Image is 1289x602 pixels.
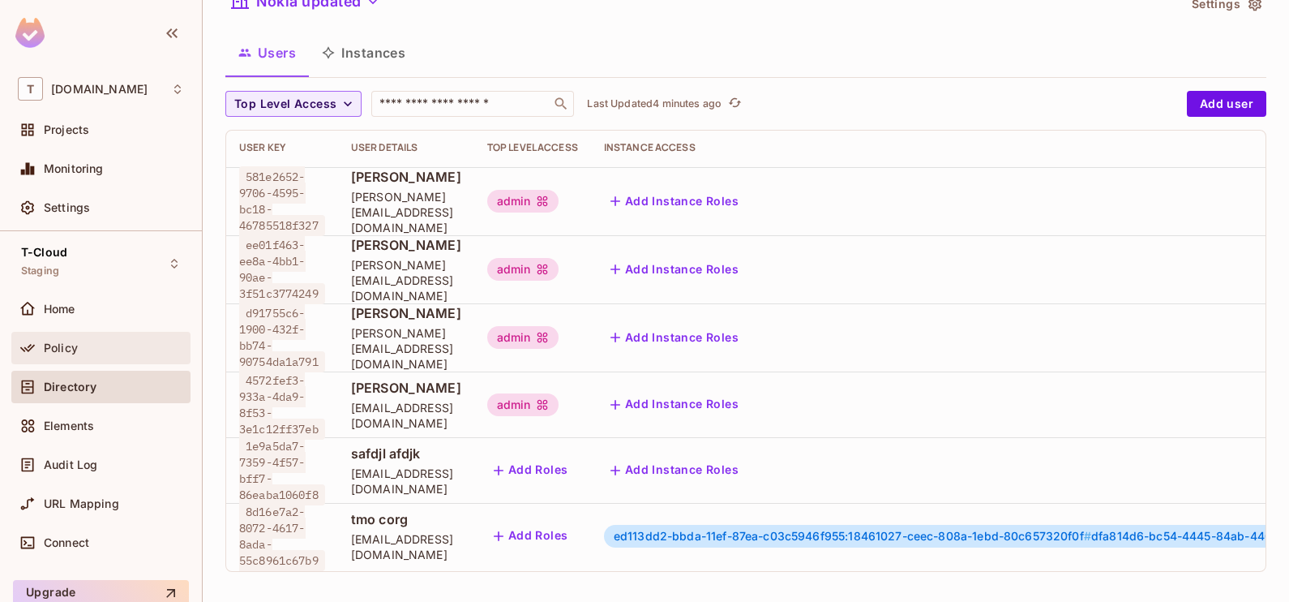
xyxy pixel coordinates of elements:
span: Audit Log [44,458,97,471]
span: Click to refresh data [722,94,744,114]
span: [PERSON_NAME] [351,168,461,186]
span: T-Cloud [21,246,67,259]
p: Last Updated 4 minutes ago [587,97,722,110]
div: User Details [351,141,461,154]
span: Workspace: t-mobile.com [51,83,148,96]
span: [PERSON_NAME][EMAIL_ADDRESS][DOMAIN_NAME] [351,189,461,235]
span: Connect [44,536,89,549]
span: [EMAIL_ADDRESS][DOMAIN_NAME] [351,400,461,431]
button: Add Instance Roles [604,392,745,418]
span: Policy [44,342,78,355]
span: # [1084,529,1091,543]
div: admin [487,326,559,349]
span: Top Level Access [234,94,336,114]
button: Top Level Access [225,91,362,117]
span: Staging [21,264,59,277]
span: [EMAIL_ADDRESS][DOMAIN_NAME] [351,466,461,497]
div: admin [487,190,559,213]
span: [EMAIL_ADDRESS][DOMAIN_NAME] [351,531,461,562]
span: [PERSON_NAME][EMAIL_ADDRESS][DOMAIN_NAME] [351,257,461,303]
div: Top Level Access [487,141,578,154]
span: Home [44,303,75,316]
button: Add Instance Roles [604,188,745,214]
span: refresh [728,96,742,112]
span: 1e9a5da7-7359-4f57-bff7-86eaba1060f8 [239,436,325,505]
button: Add Instance Roles [604,256,745,282]
span: Monitoring [44,162,104,175]
button: Add Roles [487,458,575,484]
div: admin [487,393,559,416]
span: ee01f463-ee8a-4bb1-90ae-3f51c3774249 [239,234,325,304]
span: safdjl afdjk [351,445,461,462]
button: Add user [1187,91,1266,117]
button: Add Roles [487,523,575,549]
button: Add Instance Roles [604,325,745,350]
span: [PERSON_NAME][EMAIL_ADDRESS][DOMAIN_NAME] [351,325,461,372]
span: URL Mapping [44,497,119,510]
button: Instances [309,32,418,73]
img: SReyMgAAAABJRU5ErkJggg== [15,18,45,48]
span: 581e2652-9706-4595-bc18-46785518f327 [239,166,325,236]
span: T [18,77,43,101]
button: Users [225,32,309,73]
span: Settings [44,201,90,214]
div: User Key [239,141,325,154]
span: tmo corg [351,510,461,528]
span: Projects [44,123,89,136]
span: [PERSON_NAME] [351,379,461,397]
span: Directory [44,381,96,393]
span: 4572fef3-933a-4da9-8f53-3e1c12ff37eb [239,370,325,440]
span: d91755c6-1900-432f-bb74-90754da1a791 [239,303,325,372]
span: [PERSON_NAME] [351,304,461,322]
span: [PERSON_NAME] [351,236,461,254]
span: 8d16e7a2-8072-4617-8ada-55c8961c67b9 [239,501,325,571]
span: Elements [44,419,94,432]
button: Add Instance Roles [604,458,745,484]
button: refresh [725,94,744,114]
span: ed113dd2-bbda-11ef-87ea-c03c5946f955:18461027-ceec-808a-1ebd-80c657320f0f [614,529,1091,543]
div: admin [487,258,559,281]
